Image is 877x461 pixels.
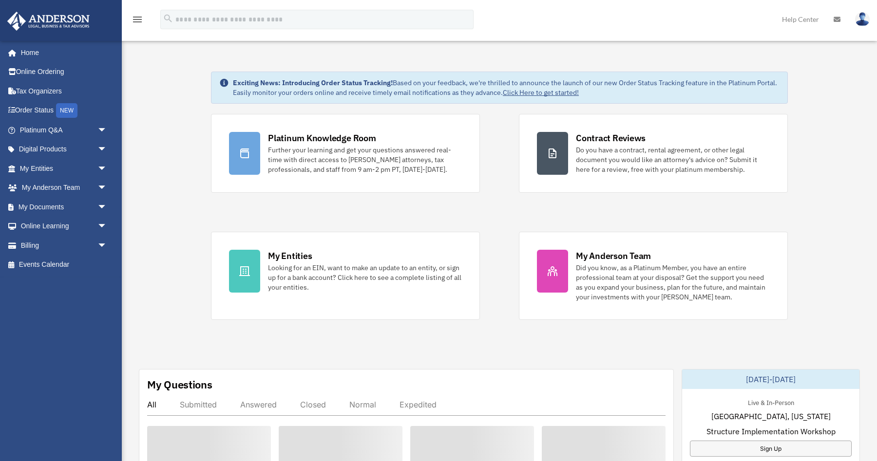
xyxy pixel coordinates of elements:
div: Contract Reviews [576,132,646,144]
a: Order StatusNEW [7,101,122,121]
a: Billingarrow_drop_down [7,236,122,255]
div: Submitted [180,400,217,409]
span: arrow_drop_down [97,217,117,237]
a: Tax Organizers [7,81,122,101]
span: arrow_drop_down [97,120,117,140]
div: My Anderson Team [576,250,651,262]
div: Did you know, as a Platinum Member, you have an entire professional team at your disposal? Get th... [576,263,770,302]
div: Normal [349,400,376,409]
a: Platinum Knowledge Room Further your learning and get your questions answered real-time with dire... [211,114,480,193]
div: My Questions [147,377,212,392]
div: Closed [300,400,326,409]
div: Looking for an EIN, want to make an update to an entity, or sign up for a bank account? Click her... [268,263,462,292]
div: Answered [240,400,277,409]
div: Expedited [400,400,437,409]
div: All [147,400,156,409]
span: arrow_drop_down [97,197,117,217]
div: My Entities [268,250,312,262]
a: My Entitiesarrow_drop_down [7,159,122,178]
span: arrow_drop_down [97,159,117,179]
a: My Anderson Team Did you know, as a Platinum Member, you have an entire professional team at your... [519,232,788,320]
span: [GEOGRAPHIC_DATA], [US_STATE] [711,410,831,422]
a: Sign Up [690,441,852,457]
i: menu [132,14,143,25]
div: Platinum Knowledge Room [268,132,376,144]
a: Platinum Q&Aarrow_drop_down [7,120,122,140]
img: Anderson Advisors Platinum Portal [4,12,93,31]
div: [DATE]-[DATE] [682,369,859,389]
span: arrow_drop_down [97,178,117,198]
a: Events Calendar [7,255,122,275]
a: Contract Reviews Do you have a contract, rental agreement, or other legal document you would like... [519,114,788,193]
a: Home [7,43,117,62]
div: Further your learning and get your questions answered real-time with direct access to [PERSON_NAM... [268,145,462,174]
a: Online Ordering [7,62,122,82]
span: arrow_drop_down [97,140,117,160]
span: Structure Implementation Workshop [706,425,836,437]
a: Digital Productsarrow_drop_down [7,140,122,159]
img: User Pic [855,12,870,26]
a: Click Here to get started! [503,88,579,97]
strong: Exciting News: Introducing Order Status Tracking! [233,78,393,87]
div: Do you have a contract, rental agreement, or other legal document you would like an attorney's ad... [576,145,770,174]
div: Live & In-Person [740,397,802,407]
span: arrow_drop_down [97,236,117,256]
a: My Documentsarrow_drop_down [7,197,122,217]
i: search [163,13,173,24]
div: NEW [56,103,77,118]
a: Online Learningarrow_drop_down [7,217,122,236]
a: My Anderson Teamarrow_drop_down [7,178,122,198]
div: Based on your feedback, we're thrilled to announce the launch of our new Order Status Tracking fe... [233,78,780,97]
a: menu [132,17,143,25]
a: My Entities Looking for an EIN, want to make an update to an entity, or sign up for a bank accoun... [211,232,480,320]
